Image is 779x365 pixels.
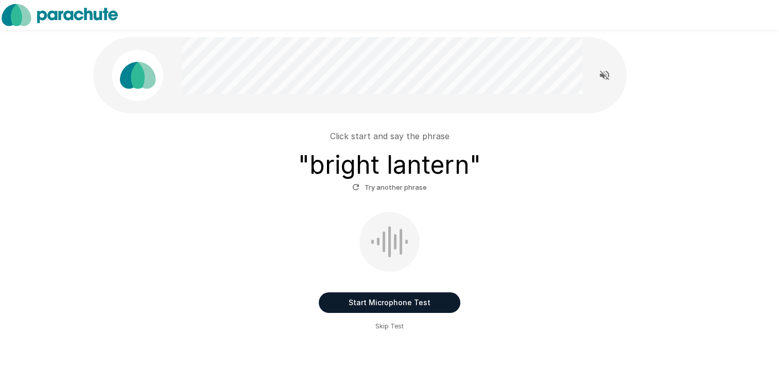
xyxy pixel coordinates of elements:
button: Try another phrase [350,179,429,195]
button: Start Microphone Test [319,292,460,313]
span: Skip Test [375,321,404,331]
h3: " bright lantern " [298,151,481,179]
p: Click start and say the phrase [330,130,449,142]
img: parachute_avatar.png [112,49,163,101]
button: Read questions aloud [594,65,615,86]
